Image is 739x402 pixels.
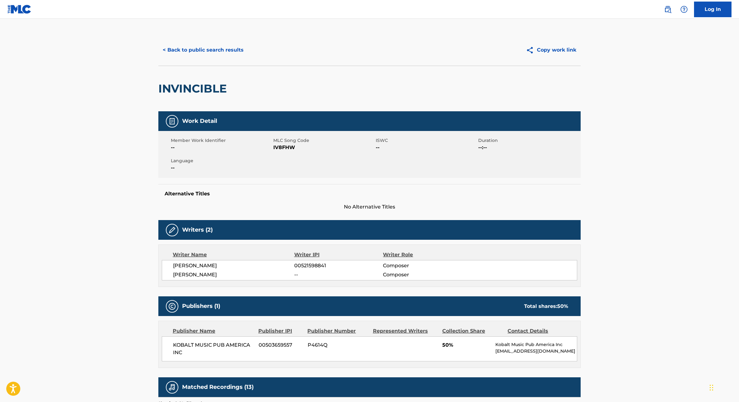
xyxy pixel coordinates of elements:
[557,303,568,309] span: 50 %
[680,6,688,13] img: help
[158,42,248,58] button: < Back to public search results
[7,5,32,14] img: MLC Logo
[478,137,579,144] span: Duration
[373,327,438,335] div: Represented Writers
[158,82,230,96] h2: INVINCIBLE
[478,144,579,151] span: --:--
[171,158,272,164] span: Language
[495,348,577,354] p: [EMAIL_ADDRESS][DOMAIN_NAME]
[168,226,176,234] img: Writers
[524,303,568,310] div: Total shares:
[694,2,732,17] a: Log In
[182,226,213,234] h5: Writers (2)
[168,384,176,391] img: Matched Recordings
[710,378,713,397] div: Drag
[307,327,368,335] div: Publisher Number
[171,137,272,144] span: Member Work Identifier
[182,303,220,310] h5: Publishers (1)
[171,144,272,151] span: --
[376,144,477,151] span: --
[678,3,690,16] div: Help
[158,203,581,211] span: No Alternative Titles
[526,46,537,54] img: Copy work link
[442,341,491,349] span: 50%
[171,164,272,172] span: --
[383,251,464,259] div: Writer Role
[522,42,581,58] button: Copy work link
[173,341,254,356] span: KOBALT MUSIC PUB AMERICA INC
[664,6,672,13] img: search
[182,118,217,125] h5: Work Detail
[173,251,294,259] div: Writer Name
[173,262,294,269] span: [PERSON_NAME]
[442,327,503,335] div: Collection Share
[168,303,176,310] img: Publishers
[308,341,368,349] span: P4614Q
[383,262,464,269] span: Composer
[259,341,303,349] span: 00503659557
[508,327,568,335] div: Contact Details
[182,384,254,391] h5: Matched Recordings (13)
[173,271,294,279] span: [PERSON_NAME]
[165,191,574,197] h5: Alternative Titles
[294,251,383,259] div: Writer IPI
[495,341,577,348] p: Kobalt Music Pub America Inc
[294,271,383,279] span: --
[383,271,464,279] span: Composer
[708,372,739,402] iframe: Chat Widget
[294,262,383,269] span: 00521598841
[662,3,674,16] a: Public Search
[173,327,254,335] div: Publisher Name
[258,327,303,335] div: Publisher IPI
[273,137,374,144] span: MLC Song Code
[273,144,374,151] span: IV8FHW
[376,137,477,144] span: ISWC
[168,118,176,125] img: Work Detail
